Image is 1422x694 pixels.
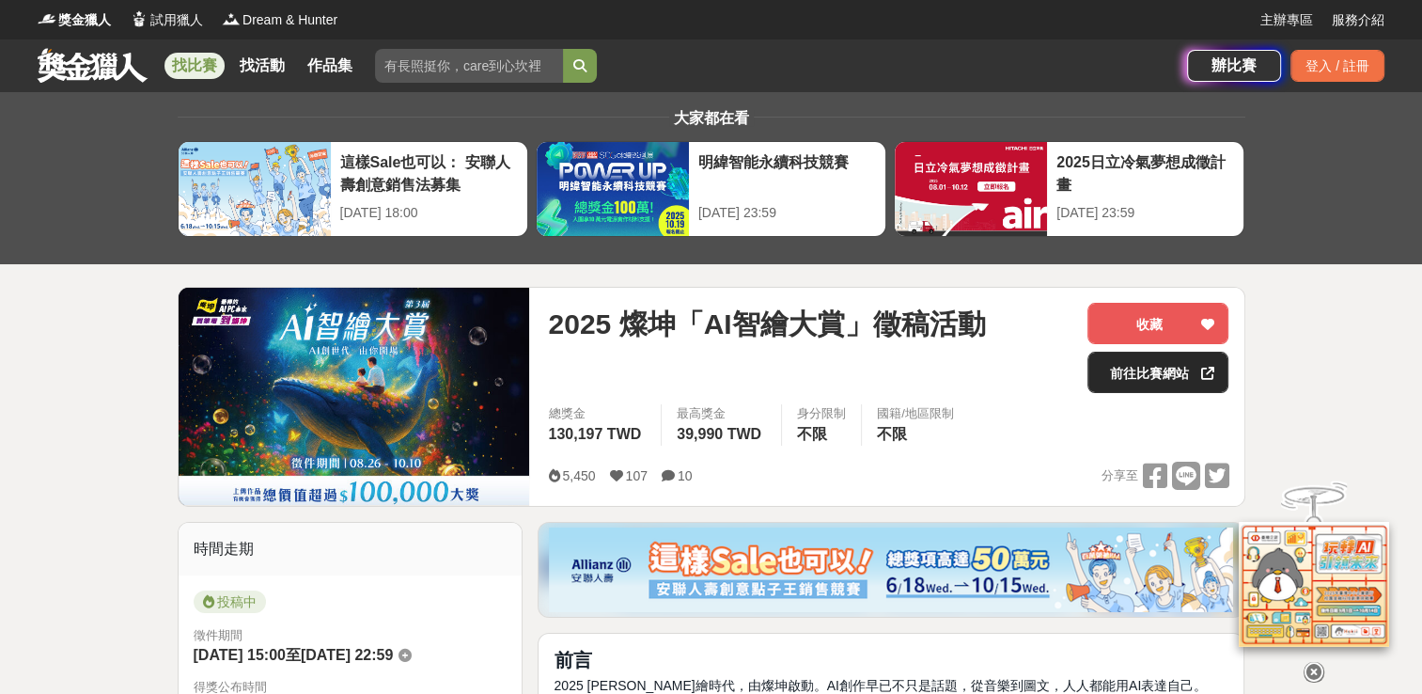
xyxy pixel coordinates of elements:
[232,53,292,79] a: 找活動
[1239,511,1389,636] img: d2146d9a-e6f6-4337-9592-8cefde37ba6b.png
[194,628,242,642] span: 徵件期間
[340,151,518,194] div: 這樣Sale也可以： 安聯人壽創意銷售法募集
[626,468,648,483] span: 107
[38,9,56,28] img: Logo
[548,426,641,442] span: 130,197 TWD
[340,203,518,223] div: [DATE] 18:00
[58,10,111,30] span: 獎金獵人
[877,404,954,423] div: 國籍/地區限制
[548,303,985,345] span: 2025 燦坤「AI智繪大賞」徵稿活動
[1260,10,1313,30] a: 主辦專區
[536,141,886,237] a: 明緯智能永續科技競賽[DATE] 23:59
[130,9,148,28] img: Logo
[677,404,766,423] span: 最高獎金
[677,426,761,442] span: 39,990 TWD
[1290,50,1384,82] div: 登入 / 註冊
[894,141,1244,237] a: 2025日立冷氣夢想成徵計畫[DATE] 23:59
[222,10,337,30] a: LogoDream & Hunter
[548,404,646,423] span: 總獎金
[562,468,595,483] span: 5,450
[130,10,203,30] a: Logo試用獵人
[242,10,337,30] span: Dream & Hunter
[194,647,286,663] span: [DATE] 15:00
[178,141,528,237] a: 這樣Sale也可以： 安聯人壽創意銷售法募集[DATE] 18:00
[797,426,827,442] span: 不限
[1332,10,1384,30] a: 服務介紹
[698,203,876,223] div: [DATE] 23:59
[301,647,393,663] span: [DATE] 22:59
[164,53,225,79] a: 找比賽
[1101,462,1137,490] span: 分享至
[1056,203,1234,223] div: [DATE] 23:59
[1087,303,1228,344] button: 收藏
[179,288,530,505] img: Cover Image
[38,10,111,30] a: Logo獎金獵人
[286,647,301,663] span: 至
[669,110,754,126] span: 大家都在看
[375,49,563,83] input: 有長照挺你，care到心坎裡！青春出手，拍出照顧 影音徵件活動
[877,426,907,442] span: 不限
[179,523,523,576] div: 時間走期
[1056,151,1234,194] div: 2025日立冷氣夢想成徵計畫
[797,404,846,423] div: 身分限制
[554,650,591,670] strong: 前言
[698,151,876,194] div: 明緯智能永續科技競賽
[678,468,693,483] span: 10
[549,528,1233,612] img: dcc59076-91c0-4acb-9c6b-a1d413182f46.png
[194,591,266,613] span: 投稿中
[222,9,241,28] img: Logo
[1087,352,1228,393] a: 前往比賽網站
[300,53,360,79] a: 作品集
[1187,50,1281,82] a: 辦比賽
[150,10,203,30] span: 試用獵人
